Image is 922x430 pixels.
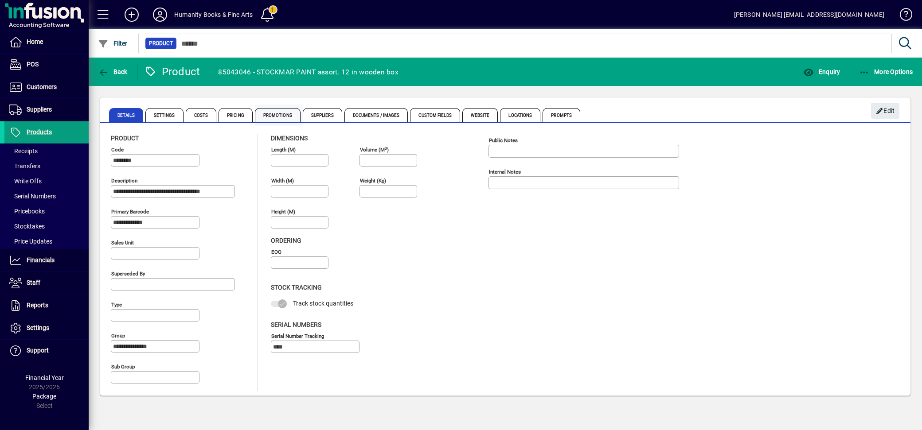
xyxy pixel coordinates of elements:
[219,108,253,122] span: Pricing
[4,31,89,53] a: Home
[876,104,895,118] span: Edit
[111,135,139,142] span: Product
[27,61,39,68] span: POS
[111,178,137,184] mat-label: Description
[32,393,56,400] span: Package
[255,108,301,122] span: Promotions
[27,347,49,354] span: Support
[859,68,913,75] span: More Options
[271,284,322,291] span: Stock Tracking
[4,219,89,234] a: Stocktakes
[27,38,43,45] span: Home
[9,238,52,245] span: Price Updates
[893,2,911,31] a: Knowledge Base
[271,333,324,339] mat-label: Serial Number tracking
[4,234,89,249] a: Price Updates
[734,8,884,22] div: [PERSON_NAME] [EMAIL_ADDRESS][DOMAIN_NAME]
[271,249,281,255] mat-label: EOQ
[96,64,130,80] button: Back
[4,99,89,121] a: Suppliers
[293,300,353,307] span: Track stock quantities
[410,108,460,122] span: Custom Fields
[27,106,52,113] span: Suppliers
[360,178,386,184] mat-label: Weight (Kg)
[145,108,184,122] span: Settings
[9,193,56,200] span: Serial Numbers
[801,64,842,80] button: Enquiry
[344,108,408,122] span: Documents / Images
[385,146,387,150] sup: 3
[271,321,321,328] span: Serial Numbers
[4,294,89,317] a: Reports
[109,108,143,122] span: Details
[9,178,42,185] span: Write Offs
[9,147,38,155] span: Receipts
[271,178,294,184] mat-label: Width (m)
[4,317,89,339] a: Settings
[4,159,89,174] a: Transfers
[111,333,125,339] mat-label: Group
[803,68,840,75] span: Enquiry
[271,147,296,153] mat-label: Length (m)
[27,324,49,331] span: Settings
[111,302,122,308] mat-label: Type
[9,163,40,170] span: Transfers
[4,189,89,204] a: Serial Numbers
[111,364,135,370] mat-label: Sub group
[89,64,137,80] app-page-header-button: Back
[4,174,89,189] a: Write Offs
[489,137,518,143] mat-label: Public Notes
[186,108,217,122] span: Costs
[4,204,89,219] a: Pricebooks
[303,108,342,122] span: Suppliers
[4,143,89,159] a: Receipts
[111,209,149,215] mat-label: Primary barcode
[543,108,580,122] span: Prompts
[27,83,57,90] span: Customers
[27,302,48,309] span: Reports
[111,240,134,246] mat-label: Sales unit
[117,7,146,23] button: Add
[27,256,55,263] span: Financials
[271,135,308,142] span: Dimensions
[360,147,389,153] mat-label: Volume (m )
[271,237,301,244] span: Ordering
[871,103,899,119] button: Edit
[146,7,174,23] button: Profile
[96,35,130,51] button: Filter
[27,279,40,286] span: Staff
[218,65,398,79] div: 85043046 - STOCKMAR PAINT assort. 12 in wooden box
[271,209,295,215] mat-label: Height (m)
[98,68,128,75] span: Back
[9,223,45,230] span: Stocktakes
[9,208,45,215] span: Pricebooks
[4,340,89,362] a: Support
[111,271,145,277] mat-label: Superseded by
[174,8,253,22] div: Humanity Books & Fine Arts
[4,54,89,76] a: POS
[111,147,124,153] mat-label: Code
[98,40,128,47] span: Filter
[4,76,89,98] a: Customers
[500,108,540,122] span: Locations
[27,128,52,136] span: Products
[489,169,521,175] mat-label: Internal Notes
[857,64,915,80] button: More Options
[4,249,89,271] a: Financials
[462,108,498,122] span: Website
[4,272,89,294] a: Staff
[149,39,173,48] span: Product
[25,374,64,381] span: Financial Year
[144,65,200,79] div: Product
